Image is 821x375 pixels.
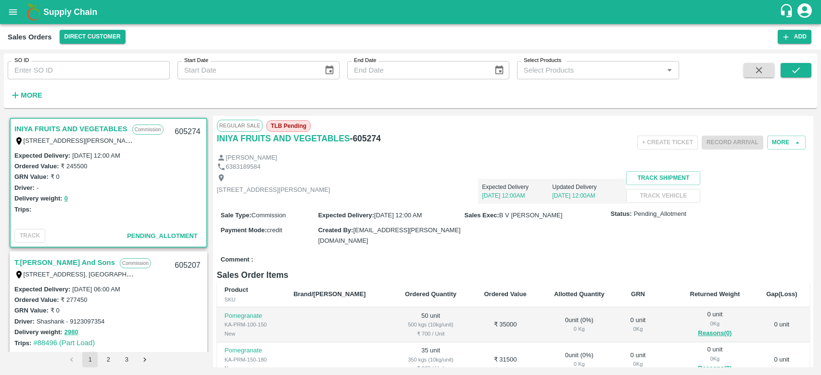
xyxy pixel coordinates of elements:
span: B V [PERSON_NAME] [499,212,562,219]
label: Expected Delivery : [318,212,374,219]
label: End Date [354,57,376,64]
label: Ordered Value: [14,296,59,303]
p: 6383189584 [226,162,260,172]
span: credit [267,226,282,234]
td: 50 unit [391,307,470,342]
b: Ordered Value [484,290,526,298]
input: End Date [347,61,486,79]
label: Expected Delivery : [14,152,70,159]
div: SKU [225,295,278,304]
button: More [8,87,45,103]
b: Gap(Loss) [766,290,797,298]
label: Trips: [14,206,31,213]
button: More [767,136,806,150]
div: account of current user [796,2,813,22]
input: Select Products [520,64,660,76]
label: ₹ 245500 [61,162,87,170]
b: Brand/[PERSON_NAME] [293,290,366,298]
div: ₹ 900 / Unit [398,364,463,373]
h6: Sales Order Items [217,268,809,282]
input: Start Date [177,61,316,79]
label: ₹ 0 [51,173,60,180]
a: T.[PERSON_NAME] And Sons [14,256,115,269]
button: Choose date [320,61,339,79]
div: ₹ 700 / Unit [398,329,463,338]
p: Pomegranate [225,346,278,355]
a: Supply Chain [43,5,779,19]
label: Payment Mode : [221,226,267,234]
label: Ordered Value: [14,162,59,170]
label: Driver: [14,318,35,325]
label: GRN Value: [14,307,49,314]
button: Reasons(0) [683,328,746,339]
p: Pomegranate [225,312,278,321]
label: Trips: [14,339,31,347]
button: Select DC [60,30,126,44]
div: 0 unit ( 0 %) [547,351,611,369]
b: GRN [631,290,645,298]
span: Pending_Allotment [127,232,198,239]
td: ₹ 35000 [471,307,540,342]
button: Track Shipment [626,171,700,185]
button: Add [778,30,811,44]
a: INIYA FRUITS AND VEGETABLES [14,123,127,135]
label: [STREET_ADDRESS][PERSON_NAME] [24,137,137,144]
label: Delivery weight: [14,328,63,336]
button: Reasons(0) [683,363,746,374]
button: Go to page 3 [119,352,134,367]
h6: - 605274 [350,132,381,145]
div: customer-support [779,3,796,21]
div: KA-PRM-150-180 [225,355,278,364]
div: 0 Kg [626,325,650,333]
nav: pagination navigation [63,352,154,367]
label: SO ID [14,57,29,64]
button: Open [663,64,676,76]
p: Updated Delivery [552,183,622,191]
label: [DATE] 06:00 AM [72,286,120,293]
span: [DATE] 12:00 AM [374,212,422,219]
td: 0 unit [754,307,809,342]
button: Go to next page [137,352,152,367]
p: Expected Delivery [482,183,552,191]
button: open drawer [2,1,24,23]
div: 0 Kg [683,319,746,328]
label: - [37,184,38,191]
p: Commission [120,258,151,268]
p: [DATE] 12:00AM [552,191,622,200]
label: Sale Type : [221,212,252,219]
div: 0 unit [626,316,650,334]
div: New [225,329,278,338]
div: 605274 [169,121,206,143]
span: Please dispatch the trip before ending [702,138,763,146]
b: Product [225,286,248,293]
div: Sales Orders [8,31,52,43]
label: Comment : [221,255,253,264]
a: INIYA FRUITS AND VEGETABLES [217,132,350,145]
button: 0 [64,193,68,204]
div: New [225,364,278,373]
b: Supply Chain [43,7,97,17]
p: [DATE] 12:00AM [482,191,552,200]
span: Commission [252,212,286,219]
b: Returned Weight [690,290,740,298]
p: Commission [132,125,164,135]
label: ₹ 277450 [61,296,87,303]
button: page 1 [82,352,98,367]
strong: More [21,91,42,99]
label: Created By : [318,226,353,234]
p: [STREET_ADDRESS][PERSON_NAME] [217,186,330,195]
a: #88496 (Part Load) [33,339,95,347]
b: Allotted Quantity [554,290,605,298]
button: 2980 [64,327,78,338]
div: 0 unit [626,351,650,369]
button: Choose date [490,61,508,79]
div: 0 unit [683,345,746,374]
input: Enter SO ID [8,61,170,79]
label: Driver: [14,184,35,191]
div: 500 kgs (10kg/unit) [398,320,463,329]
label: GRN Value: [14,173,49,180]
button: Go to page 2 [101,352,116,367]
span: Pending_Allotment [634,210,686,219]
div: 605207 [169,254,206,277]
